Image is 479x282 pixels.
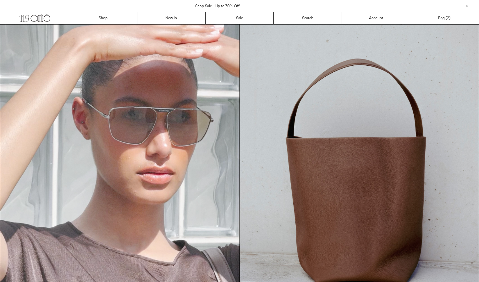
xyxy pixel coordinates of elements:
a: Bag () [410,12,478,24]
span: 2 [447,16,449,21]
a: Account [342,12,410,24]
a: New In [137,12,206,24]
a: Search [274,12,342,24]
a: Sale [206,12,274,24]
span: ) [447,15,450,21]
a: Shop Sale - Up to 70% Off [195,4,239,9]
a: Shop [69,12,137,24]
